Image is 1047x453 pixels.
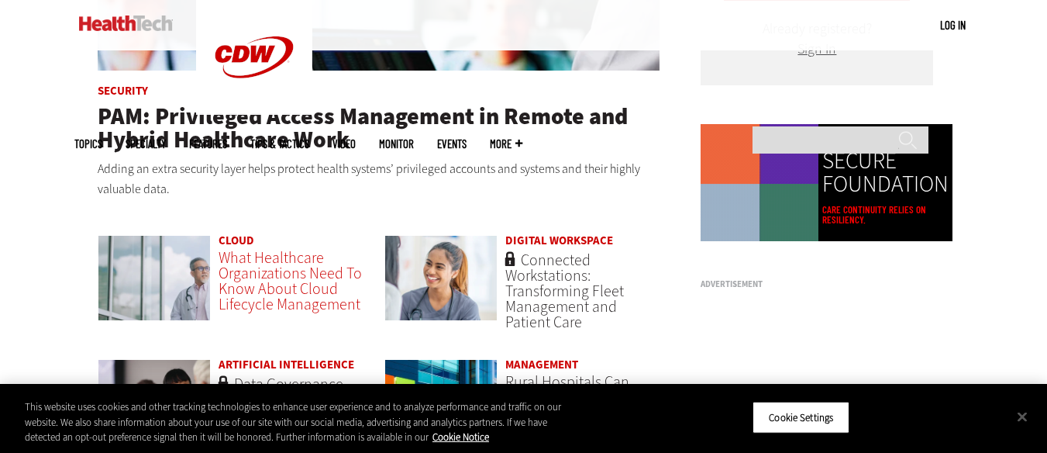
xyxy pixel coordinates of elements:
[822,127,949,195] a: BUILD A SECURE FOUNDATION
[940,18,966,32] a: Log in
[940,17,966,33] div: User menu
[98,235,212,337] a: doctor in front of clouds and reflective building
[332,138,356,150] a: Video
[384,235,498,322] img: nurse smiling at patient
[384,359,498,446] img: Microsoft building
[490,138,522,150] span: More
[219,233,254,248] a: Cloud
[505,250,624,333] a: Connected Workstations: Transforming Fleet Management and Patient Care
[822,205,949,225] a: Care continuity relies on resiliency.
[98,359,212,446] img: woman discusses data governance
[25,399,576,445] div: This website uses cookies and other tracking technologies to enhance user experience and to analy...
[384,235,498,337] a: nurse smiling at patient
[196,102,312,119] a: CDW
[219,357,354,372] a: Artificial Intelligence
[437,138,467,150] a: Events
[1005,399,1039,434] button: Close
[432,431,489,444] a: More information about your privacy
[379,138,414,150] a: MonITor
[74,138,102,150] span: Topics
[701,124,818,242] img: Colorful animated shapes
[505,357,578,372] a: Management
[126,138,166,150] span: Specialty
[250,138,309,150] a: Tips & Tactics
[79,16,173,31] img: Home
[505,233,613,248] a: Digital Workspace
[701,280,933,289] h3: Advertisement
[219,247,362,315] a: What Healthcare Organizations Need To Know About Cloud Lifecycle Management
[98,235,212,322] img: doctor in front of clouds and reflective building
[189,138,227,150] a: Features
[753,401,849,434] button: Cookie Settings
[98,159,660,199] p: Adding an extra security layer helps protect health systems’ privileged accounts and systems and ...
